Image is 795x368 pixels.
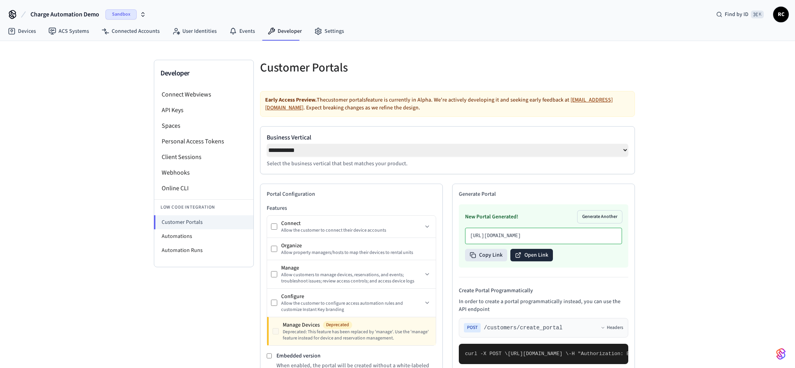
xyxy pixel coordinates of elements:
a: User Identities [166,24,223,38]
li: Automations [154,229,253,243]
span: -H "Authorization: Bearer seam_api_key_123456" \ [569,351,715,357]
h3: Features [267,204,436,212]
div: Allow the customer to configure access automation rules and customize Instant Key branding [281,300,422,313]
a: Developer [261,24,308,38]
li: Online CLI [154,180,253,196]
div: Deprecated: This feature has been replaced by 'manage'. Use the 'manage' feature instead for devi... [283,329,432,341]
button: Open Link [510,249,553,261]
a: Devices [2,24,42,38]
a: ACS Systems [42,24,95,38]
strong: Early Access Preview. [265,96,317,104]
li: Customer Portals [154,215,253,229]
a: Connected Accounts [95,24,166,38]
span: Deprecated [323,321,352,329]
button: Copy Link [465,249,507,261]
span: RC [774,7,788,21]
label: Business Vertical [267,133,628,142]
div: Allow the customer to connect their device accounts [281,227,422,234]
div: Manage [281,264,422,272]
a: Settings [308,24,350,38]
label: Embedded version [276,352,321,360]
button: Generate Another [578,211,622,223]
span: [URL][DOMAIN_NAME] \ [508,351,569,357]
h5: Customer Portals [260,60,443,76]
div: Allow property managers/hosts to map their devices to rental units [281,250,432,256]
div: The customer portals feature is currently in Alpha. We're actively developing it and seeking earl... [260,91,635,117]
li: Automation Runs [154,243,253,257]
li: Connect Webviews [154,87,253,102]
a: [EMAIL_ADDRESS][DOMAIN_NAME] [265,96,613,112]
p: [URL][DOMAIN_NAME] [470,233,617,239]
h3: Developer [160,68,247,79]
span: /customers/create_portal [484,324,563,332]
div: Allow customers to manage devices, reservations, and events; troubleshoot issues; review access c... [281,272,422,284]
span: POST [464,323,481,332]
li: Spaces [154,118,253,134]
img: SeamLogoGradient.69752ec5.svg [776,348,786,360]
a: Events [223,24,261,38]
span: Find by ID [725,11,749,18]
h4: Create Portal Programmatically [459,287,628,295]
li: Personal Access Tokens [154,134,253,149]
div: Configure [281,293,422,300]
span: ⌘ K [751,11,764,18]
button: RC [773,7,789,22]
h2: Portal Configuration [267,190,436,198]
button: Headers [601,325,623,331]
h2: Generate Portal [459,190,628,198]
span: curl -X POST \ [465,351,508,357]
div: Find by ID⌘ K [710,7,770,21]
span: Sandbox [105,9,137,20]
p: Select the business vertical that best matches your product. [267,160,628,168]
li: Client Sessions [154,149,253,165]
div: Manage Devices [283,321,432,329]
h3: New Portal Generated! [465,213,518,221]
div: Connect [281,220,422,227]
li: Low Code Integration [154,199,253,215]
span: Charge Automation Demo [30,10,99,19]
li: Webhooks [154,165,253,180]
div: Organize [281,242,432,250]
li: API Keys [154,102,253,118]
p: In order to create a portal programmatically instead, you can use the API endpoint [459,298,628,313]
